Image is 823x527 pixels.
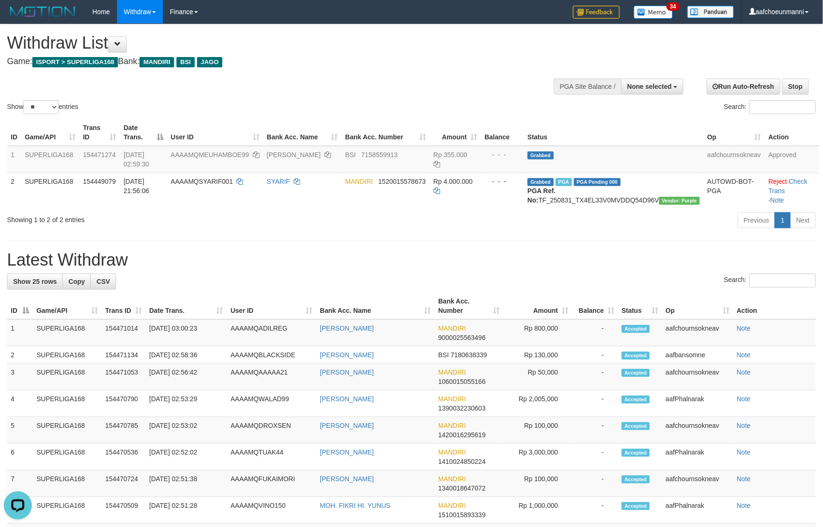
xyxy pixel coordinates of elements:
td: SUPERLIGA168 [33,390,102,417]
td: TF_250831_TX4EL33V0MVDDQ54D96V [524,173,704,209]
th: Balance: activate to sort column ascending [572,293,618,319]
label: Search: [724,274,816,288]
div: - - - [485,150,520,159]
span: MANDIRI [140,57,174,67]
th: Bank Acc. Name: activate to sort column ascending [263,119,342,146]
td: 154470724 [102,470,146,497]
td: AAAAMQAAAAA21 [227,364,316,390]
td: [DATE] 02:51:38 [146,470,227,497]
span: Grabbed [528,178,554,186]
th: Status [524,119,704,146]
a: Reject [769,178,787,185]
span: Accepted [622,396,650,404]
a: [PERSON_NAME] [320,475,374,483]
span: PGA Pending [574,178,621,186]
span: JAGO [197,57,222,67]
a: Note [737,325,751,332]
span: Vendor URL: https://trx4.1velocity.biz [659,197,700,205]
label: Show entries [7,100,78,114]
span: CSV [96,278,110,285]
td: 7 [7,470,33,497]
a: MOH. FIKRI HI. YUNUS [320,502,391,509]
th: Balance [481,119,524,146]
a: Run Auto-Refresh [707,79,780,94]
th: Game/API: activate to sort column ascending [33,293,102,319]
span: MANDIRI [438,422,466,429]
td: AAAAMQFUKAIMORI [227,470,316,497]
td: aafchournsokneav [662,470,733,497]
span: Rp 355.000 [434,151,467,159]
td: aafchournsokneav [662,417,733,444]
td: [DATE] 03:00:23 [146,319,227,347]
td: 5 [7,417,33,444]
td: 2 [7,173,21,209]
th: Action [765,119,819,146]
td: [DATE] 02:51:28 [146,497,227,524]
th: Op: activate to sort column ascending [704,119,765,146]
td: aafPhalnarak [662,390,733,417]
a: Stop [782,79,809,94]
td: AAAAMQWALAD99 [227,390,316,417]
td: SUPERLIGA168 [33,497,102,524]
a: Note [737,502,751,509]
h1: Withdraw List [7,34,539,52]
td: aafchournsokneav [662,364,733,390]
td: Rp 800,000 [503,319,572,347]
span: Copy 1520015578673 to clipboard [378,178,426,185]
td: 154470785 [102,417,146,444]
img: panduan.png [687,6,734,18]
span: AAAAMQSYARIF001 [171,178,233,185]
span: Copy 1420016295619 to clipboard [438,431,485,439]
span: Copy 1060015055166 to clipboard [438,378,485,385]
td: SUPERLIGA168 [33,319,102,347]
img: Feedback.jpg [573,6,620,19]
span: Copy 9000025563496 to clipboard [438,334,485,341]
div: Showing 1 to 2 of 2 entries [7,211,336,224]
td: AAAAMQVINO150 [227,497,316,524]
span: MANDIRI [438,448,466,456]
td: 154471053 [102,364,146,390]
span: BSI [345,151,356,159]
td: 154470509 [102,497,146,524]
span: Copy 1410024850224 to clipboard [438,458,485,465]
a: [PERSON_NAME] [320,368,374,376]
td: · · [765,173,819,209]
td: 4 [7,390,33,417]
a: Note [737,351,751,359]
span: Copy [68,278,85,285]
td: Rp 1,000,000 [503,497,572,524]
span: Show 25 rows [13,278,57,285]
td: - [572,390,618,417]
span: MANDIRI [438,368,466,376]
td: 3 [7,364,33,390]
span: [DATE] 02:59:30 [124,151,149,168]
td: Rp 100,000 [503,470,572,497]
td: 1 [7,319,33,347]
button: None selected [621,79,683,94]
a: [PERSON_NAME] [320,325,374,332]
span: Copy 1510015893339 to clipboard [438,511,485,519]
a: Note [737,368,751,376]
span: 154449079 [83,178,116,185]
th: Action [733,293,816,319]
td: SUPERLIGA168 [21,146,79,173]
h4: Game: Bank: [7,57,539,66]
td: aafPhalnarak [662,497,733,524]
span: Accepted [622,422,650,430]
span: MANDIRI [438,475,466,483]
td: 154470536 [102,444,146,470]
select: Showentries [23,100,59,114]
td: AUTOWD-BOT-PGA [704,173,765,209]
span: MANDIRI [438,395,466,403]
td: Rp 130,000 [503,347,572,364]
span: Copy 7180638339 to clipboard [451,351,487,359]
span: Accepted [622,369,650,377]
span: Rp 4.000.000 [434,178,473,185]
a: [PERSON_NAME] [320,448,374,456]
a: [PERSON_NAME] [267,151,321,159]
td: 154471014 [102,319,146,347]
th: Game/API: activate to sort column ascending [21,119,79,146]
th: Date Trans.: activate to sort column ascending [146,293,227,319]
th: Status: activate to sort column ascending [618,293,662,319]
span: 154471274 [83,151,116,159]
